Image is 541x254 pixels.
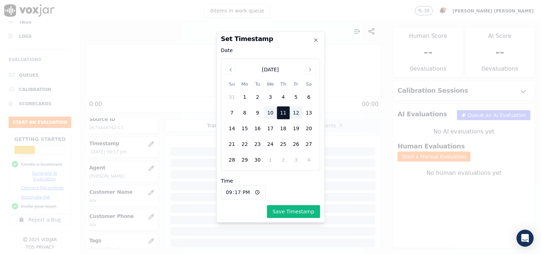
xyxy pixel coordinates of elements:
[303,80,316,88] th: Sa
[226,122,239,135] div: Sunday, September 14, 2025
[290,138,303,151] div: Friday, September 26, 2025
[264,80,277,88] th: We
[226,65,236,75] button: Previous
[239,154,251,167] div: Monday, September 29, 2025
[239,80,251,88] th: Mo
[303,91,316,104] div: Saturday, September 6, 2025
[251,91,264,104] div: Tuesday, September 2, 2025
[264,91,277,104] div: Wednesday, September 3, 2025
[290,107,303,120] div: Friday, September 12, 2025
[251,80,264,88] th: Tu
[277,107,290,120] div: Thursday, September 11, 2025
[221,59,320,171] div: Event Date, September 2025
[262,66,279,73] div: [DATE]
[517,230,534,247] div: Open Intercom Messenger
[305,65,315,75] button: Next
[239,107,251,120] div: Monday, September 8, 2025
[303,138,316,151] div: Saturday, September 27, 2025
[290,91,303,104] div: Friday, September 5, 2025
[221,36,320,42] h2: Set Timestamp
[221,178,233,184] label: Time
[226,80,239,88] th: Su
[221,48,320,53] label: Date
[267,205,320,218] button: Save Timestamp
[277,138,290,151] div: Thursday, September 25, 2025
[303,107,316,120] div: Saturday, September 13, 2025
[251,138,264,151] div: Tuesday, September 23, 2025
[251,107,264,120] div: Tuesday, September 9, 2025
[264,107,277,120] div: Wednesday, September 10, 2025
[251,154,264,167] div: Tuesday, September 30, 2025
[303,122,316,135] div: Saturday, September 20, 2025
[226,107,239,120] div: Sunday, September 7, 2025
[277,80,290,88] th: Th
[239,91,251,104] div: Monday, September 1, 2025
[226,154,239,167] div: Sunday, September 28, 2025
[251,122,264,135] div: Tuesday, September 16, 2025
[290,122,303,135] div: Friday, September 19, 2025
[239,138,251,151] div: Monday, September 22, 2025
[226,138,239,151] div: Sunday, September 21, 2025
[264,138,277,151] div: Wednesday, September 24, 2025
[277,122,290,135] div: Thursday, September 18, 2025
[277,91,290,104] div: Thursday, September 4, 2025
[264,122,277,135] div: Wednesday, September 17, 2025
[239,122,251,135] div: Monday, September 15, 2025
[290,80,303,88] th: Fr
